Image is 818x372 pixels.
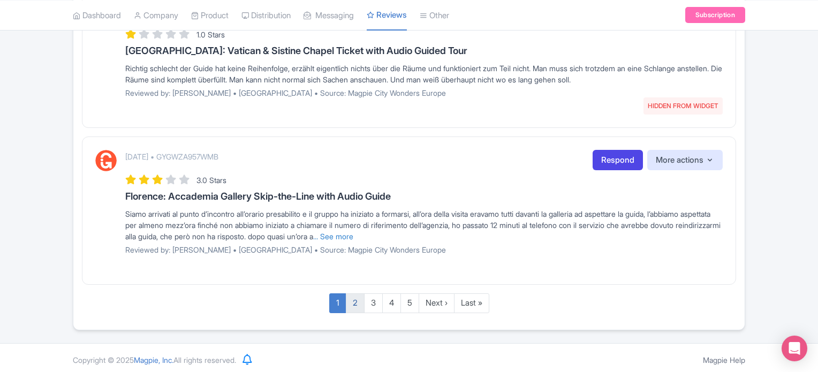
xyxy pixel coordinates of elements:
[196,30,225,39] span: 1.0 Stars
[125,45,723,56] h3: [GEOGRAPHIC_DATA]: Vatican & Sistine Chapel Ticket with Audio Guided Tour
[196,176,226,185] span: 3.0 Stars
[346,293,365,313] a: 2
[703,355,745,365] a: Magpie Help
[95,150,117,171] img: GetYourGuide Logo
[241,1,291,30] a: Distribution
[125,208,723,242] div: Siamo arrivati al punto d’incontro all’orario presabilito e il gruppo ha iniziato a formarsi, all...
[643,97,723,115] span: HIDDEN FROM WIDGET
[125,87,723,98] p: Reviewed by: [PERSON_NAME] • [GEOGRAPHIC_DATA] • Source: Magpie City Wonders Europe
[647,150,723,171] button: More actions
[685,7,745,23] a: Subscription
[313,232,353,241] a: ... See more
[191,1,229,30] a: Product
[125,63,723,85] div: Richtig schlecht der Guide hat keine Reihenfolge, erzählt eigentlich nichts über die Räume und fu...
[134,355,173,365] span: Magpie, Inc.
[454,293,489,313] a: Last »
[66,354,243,366] div: Copyright © 2025 All rights reserved.
[400,293,419,313] a: 5
[420,1,449,30] a: Other
[125,151,218,162] p: [DATE] • GYGWZA957WMB
[329,293,346,313] a: 1
[419,293,455,313] a: Next ›
[382,293,401,313] a: 4
[304,1,354,30] a: Messaging
[125,191,723,202] h3: Florence: Accademia Gallery Skip-the-Line with Audio Guide
[73,1,121,30] a: Dashboard
[593,150,643,171] a: Respond
[125,244,723,255] p: Reviewed by: [PERSON_NAME] • [GEOGRAPHIC_DATA] • Source: Magpie City Wonders Europe
[364,293,383,313] a: 3
[782,336,807,361] div: Open Intercom Messenger
[134,1,178,30] a: Company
